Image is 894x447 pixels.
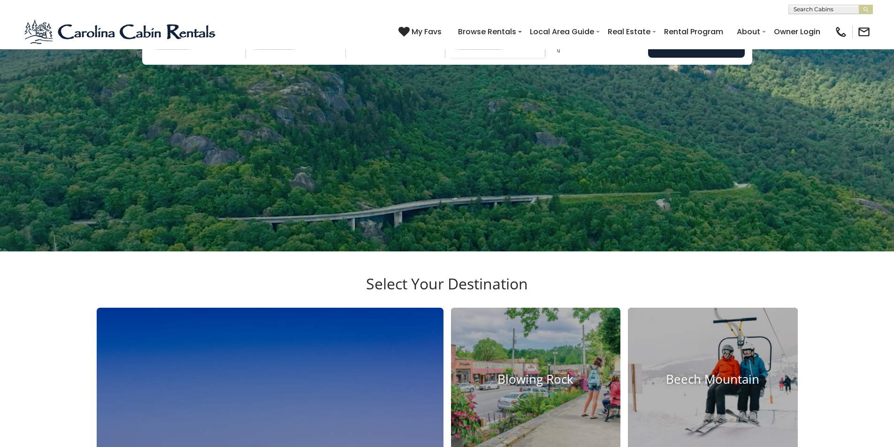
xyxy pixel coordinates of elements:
[603,23,655,40] a: Real Estate
[23,18,218,46] img: Blue-2.png
[659,23,728,40] a: Rental Program
[525,23,599,40] a: Local Area Guide
[857,25,871,38] img: mail-regular-black.png
[834,25,848,38] img: phone-regular-black.png
[398,26,444,38] a: My Favs
[412,26,442,38] span: My Favs
[451,372,621,386] h4: Blowing Rock
[769,23,825,40] a: Owner Login
[453,23,521,40] a: Browse Rentals
[95,275,799,308] h3: Select Your Destination
[628,372,798,386] h4: Beech Mountain
[732,23,765,40] a: About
